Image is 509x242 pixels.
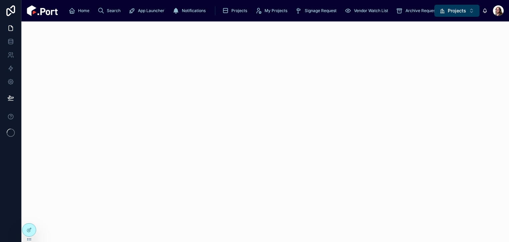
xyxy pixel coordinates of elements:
[107,8,121,13] span: Search
[394,5,443,17] a: Archive Requests
[231,8,247,13] span: Projects
[354,8,388,13] span: Vendor Watch List
[434,5,480,17] button: Select Button
[293,5,341,17] a: Signage Request
[127,5,169,17] a: App Launcher
[253,5,292,17] a: My Projects
[406,8,439,13] span: Archive Requests
[182,8,206,13] span: Notifications
[343,5,393,17] a: Vendor Watch List
[220,5,252,17] a: Projects
[265,8,287,13] span: My Projects
[170,5,210,17] a: Notifications
[27,5,58,16] img: App logo
[138,8,164,13] span: App Launcher
[78,8,89,13] span: Home
[95,5,125,17] a: Search
[63,3,434,18] div: scrollable content
[305,8,337,13] span: Signage Request
[67,5,94,17] a: Home
[448,7,466,14] span: Projects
